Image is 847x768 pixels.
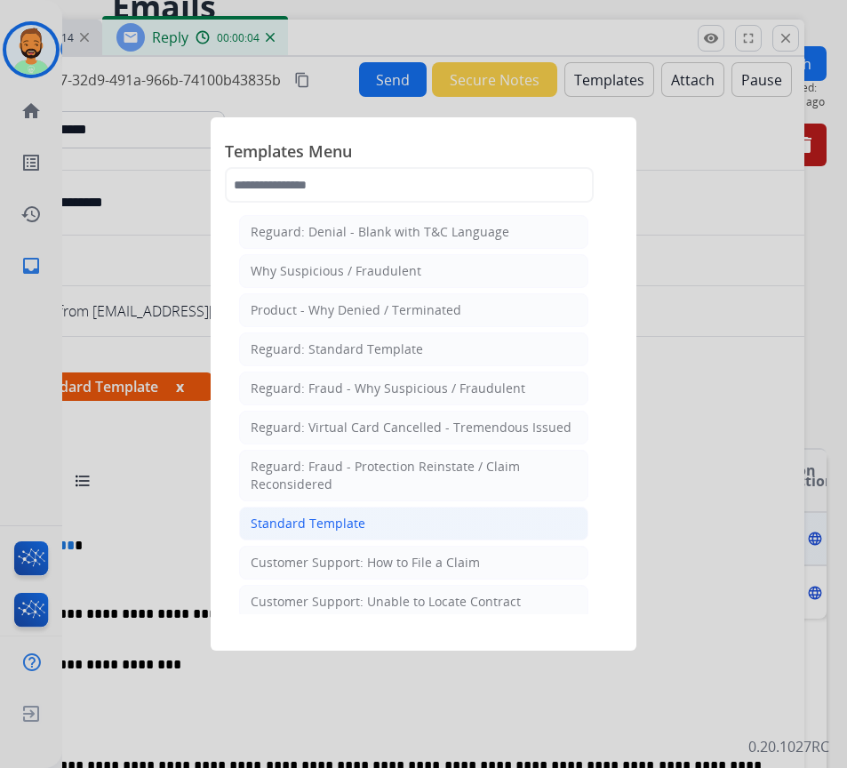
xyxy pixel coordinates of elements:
div: Standard Template [251,515,365,532]
div: Reguard: Virtual Card Cancelled - Tremendous Issued [251,419,571,436]
div: Product - Why Denied / Terminated [251,301,461,319]
div: Customer Support: Unable to Locate Contract [251,593,521,611]
div: Reguard: Fraud - Why Suspicious / Fraudulent [251,380,525,397]
div: Customer Support: How to File a Claim [251,554,480,572]
div: Why Suspicious / Fraudulent [251,262,421,280]
div: Reguard: Fraud - Protection Reinstate / Claim Reconsidered [251,458,577,493]
span: Templates Menu [225,139,622,167]
div: Reguard: Denial - Blank with T&C Language [251,223,509,241]
div: Reguard: Standard Template [251,340,423,358]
